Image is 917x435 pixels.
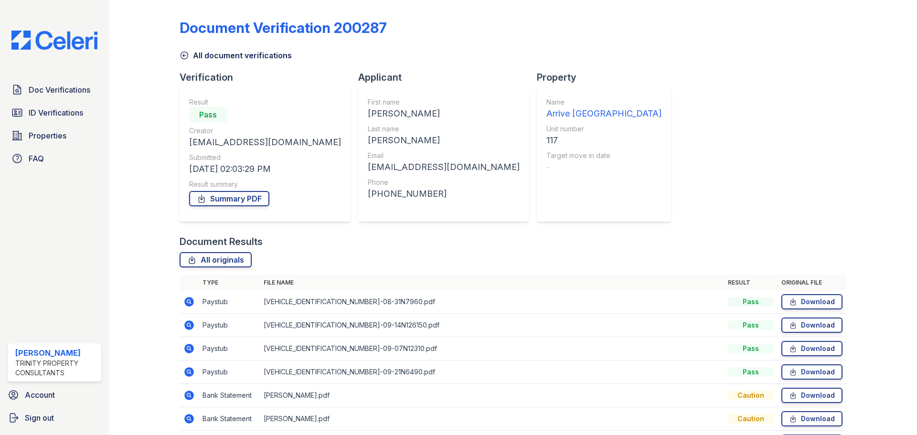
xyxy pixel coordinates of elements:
div: Arrive [GEOGRAPHIC_DATA] [546,107,661,120]
div: [DATE] 02:03:29 PM [189,162,341,176]
span: FAQ [29,153,44,164]
div: Pass [728,344,774,353]
div: [PERSON_NAME] [15,347,97,359]
a: Properties [8,126,101,145]
div: Pass [728,297,774,307]
span: ID Verifications [29,107,83,118]
div: Result [189,97,341,107]
td: Paystub [199,361,260,384]
div: Applicant [358,71,537,84]
td: [PERSON_NAME].pdf [260,407,724,431]
td: [VEHICLE_IDENTIFICATION_NUMBER]-09-14N126150.pdf [260,314,724,337]
td: [VEHICLE_IDENTIFICATION_NUMBER]-09-07N12310.pdf [260,337,724,361]
div: Email [368,151,520,160]
div: Pass [189,107,227,122]
a: Download [781,294,842,309]
div: Verification [180,71,358,84]
div: Phone [368,178,520,187]
a: Doc Verifications [8,80,101,99]
div: Caution [728,414,774,424]
td: [VEHICLE_IDENTIFICATION_NUMBER]-09-21N6490.pdf [260,361,724,384]
td: [PERSON_NAME].pdf [260,384,724,407]
div: Trinity Property Consultants [15,359,97,378]
a: Download [781,341,842,356]
span: Properties [29,130,66,141]
th: Original file [778,275,846,290]
a: Summary PDF [189,191,269,206]
a: All originals [180,252,252,267]
div: Property [537,71,679,84]
div: [EMAIL_ADDRESS][DOMAIN_NAME] [189,136,341,149]
td: Paystub [199,337,260,361]
div: Name [546,97,661,107]
div: Document Verification 200287 [180,19,387,36]
td: Paystub [199,314,260,337]
div: [PERSON_NAME] [368,134,520,147]
a: Account [4,385,105,404]
a: Download [781,411,842,426]
img: CE_Logo_Blue-a8612792a0a2168367f1c8372b55b34899dd931a85d93a1a3d3e32e68fde9ad4.png [4,31,105,50]
a: Download [781,364,842,380]
div: [PHONE_NUMBER] [368,187,520,201]
th: Type [199,275,260,290]
th: File name [260,275,724,290]
a: Download [781,318,842,333]
div: Document Results [180,235,263,248]
a: FAQ [8,149,101,168]
div: - [546,160,661,174]
td: Paystub [199,290,260,314]
span: Sign out [25,412,54,424]
th: Result [724,275,778,290]
a: ID Verifications [8,103,101,122]
a: All document verifications [180,50,292,61]
div: Unit number [546,124,661,134]
div: Pass [728,320,774,330]
td: [VEHICLE_IDENTIFICATION_NUMBER]-08-31N7960.pdf [260,290,724,314]
div: Creator [189,126,341,136]
a: Name Arrive [GEOGRAPHIC_DATA] [546,97,661,120]
div: 117 [546,134,661,147]
td: Bank Statement [199,407,260,431]
div: Pass [728,367,774,377]
div: Result summary [189,180,341,189]
span: Account [25,389,55,401]
div: Submitted [189,153,341,162]
div: [EMAIL_ADDRESS][DOMAIN_NAME] [368,160,520,174]
td: Bank Statement [199,384,260,407]
div: First name [368,97,520,107]
div: Target move in date [546,151,661,160]
div: Last name [368,124,520,134]
a: Sign out [4,408,105,427]
div: Caution [728,391,774,400]
div: [PERSON_NAME] [368,107,520,120]
span: Doc Verifications [29,84,90,95]
a: Download [781,388,842,403]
